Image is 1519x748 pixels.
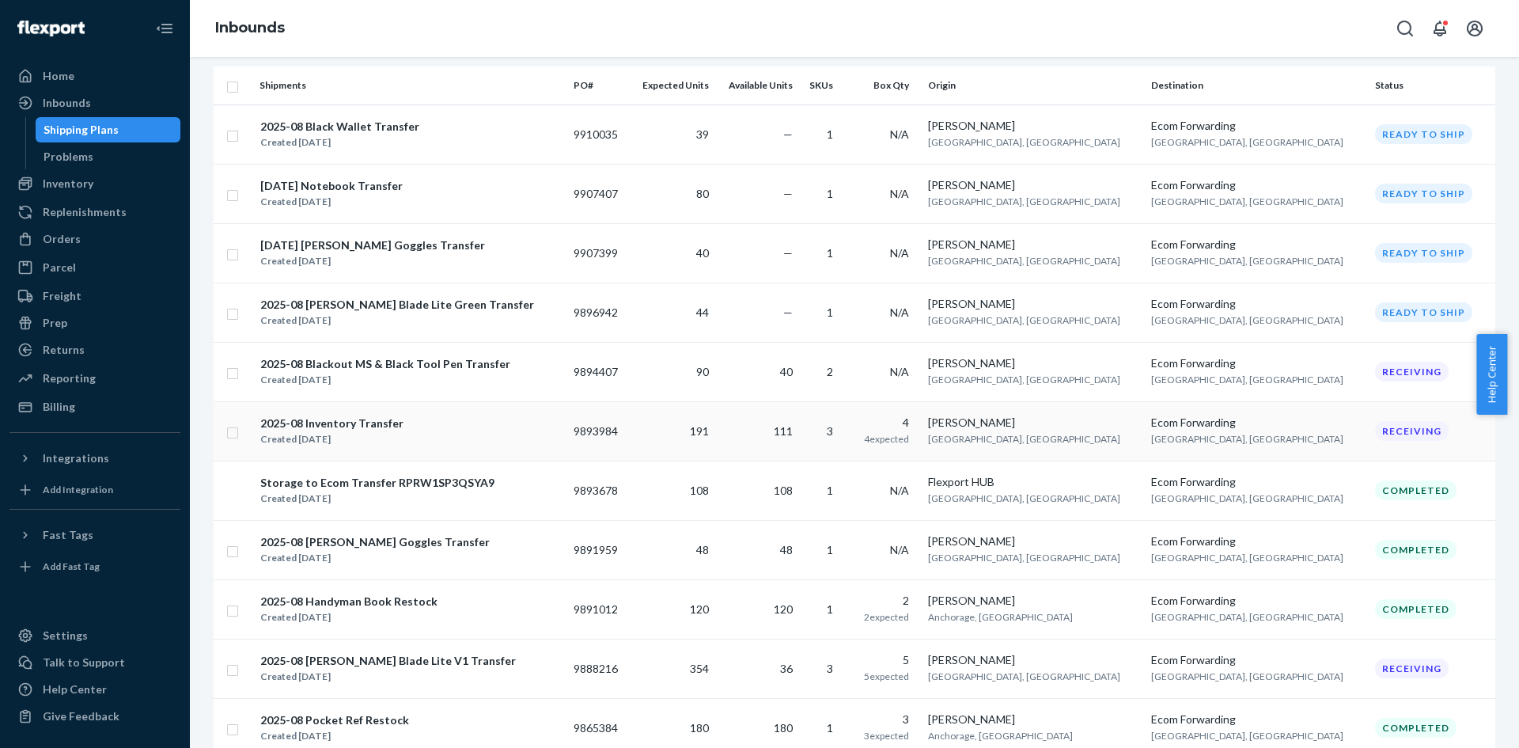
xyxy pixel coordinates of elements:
[1369,66,1495,104] th: Status
[774,484,793,497] span: 108
[9,477,180,503] a: Add Integration
[890,127,909,141] span: N/A
[1151,196,1343,207] span: [GEOGRAPHIC_DATA], [GEOGRAPHIC_DATA]
[43,655,125,670] div: Talk to Support
[928,533,1138,549] div: [PERSON_NAME]
[44,122,119,138] div: Shipping Plans
[36,117,181,142] a: Shipping Plans
[629,66,715,104] th: Expected Units
[783,187,793,200] span: —
[696,187,709,200] span: 80
[260,594,438,609] div: 2025-08 Handyman Book Restock
[1476,334,1507,415] button: Help Center
[852,593,909,609] div: 2
[9,310,180,336] a: Prep
[43,68,74,84] div: Home
[783,306,793,319] span: —
[864,670,909,682] span: 5 expected
[827,662,833,675] span: 3
[827,721,833,735] span: 1
[1151,355,1362,371] div: Ecom Forwarding
[43,370,96,386] div: Reporting
[567,66,630,104] th: PO#
[774,721,793,735] span: 180
[260,728,409,744] div: Created [DATE]
[928,433,1120,445] span: [GEOGRAPHIC_DATA], [GEOGRAPHIC_DATA]
[928,552,1120,564] span: [GEOGRAPHIC_DATA], [GEOGRAPHIC_DATA]
[928,593,1138,609] div: [PERSON_NAME]
[44,149,93,165] div: Problems
[928,196,1120,207] span: [GEOGRAPHIC_DATA], [GEOGRAPHIC_DATA]
[43,450,109,466] div: Integrations
[215,19,285,36] a: Inbounds
[43,527,93,543] div: Fast Tags
[567,461,630,520] td: 9893678
[1151,492,1343,504] span: [GEOGRAPHIC_DATA], [GEOGRAPHIC_DATA]
[696,306,709,319] span: 44
[9,255,180,280] a: Parcel
[890,365,909,378] span: N/A
[1151,670,1343,682] span: [GEOGRAPHIC_DATA], [GEOGRAPHIC_DATA]
[253,66,567,104] th: Shipments
[567,104,630,164] td: 9910035
[696,246,709,260] span: 40
[260,135,419,150] div: Created [DATE]
[852,652,909,668] div: 5
[827,424,833,438] span: 3
[1375,718,1456,738] div: Completed
[1151,136,1343,148] span: [GEOGRAPHIC_DATA], [GEOGRAPHIC_DATA]
[1375,302,1472,322] div: Ready to ship
[36,144,181,169] a: Problems
[928,474,1138,490] div: Flexport HUB
[567,520,630,579] td: 9891959
[928,415,1138,431] div: [PERSON_NAME]
[1424,13,1456,44] button: Open notifications
[9,199,180,225] a: Replenishments
[928,492,1120,504] span: [GEOGRAPHIC_DATA], [GEOGRAPHIC_DATA]
[1375,421,1449,441] div: Receiving
[715,66,799,104] th: Available Units
[780,543,793,556] span: 48
[890,306,909,319] span: N/A
[928,730,1073,742] span: Anchorage, [GEOGRAPHIC_DATA]
[1375,659,1449,678] div: Receiving
[890,246,909,260] span: N/A
[827,602,833,616] span: 1
[1375,184,1472,203] div: Ready to ship
[864,611,909,623] span: 2 expected
[9,337,180,363] a: Returns
[1151,177,1362,193] div: Ecom Forwarding
[260,297,534,313] div: 2025-08 [PERSON_NAME] Blade Lite Green Transfer
[260,178,403,194] div: [DATE] Notebook Transfer
[43,560,100,573] div: Add Fast Tag
[9,90,180,116] a: Inbounds
[1151,552,1343,564] span: [GEOGRAPHIC_DATA], [GEOGRAPHIC_DATA]
[260,491,494,507] div: Created [DATE]
[1375,540,1456,560] div: Completed
[567,342,630,401] td: 9894407
[827,246,833,260] span: 1
[567,401,630,461] td: 9893984
[567,283,630,342] td: 9896942
[827,306,833,319] span: 1
[783,246,793,260] span: —
[43,682,107,697] div: Help Center
[827,543,833,556] span: 1
[852,712,909,727] div: 3
[43,231,81,247] div: Orders
[9,522,180,548] button: Fast Tags
[774,602,793,616] span: 120
[1459,13,1491,44] button: Open account menu
[9,677,180,702] a: Help Center
[43,399,75,415] div: Billing
[17,21,85,36] img: Flexport logo
[1151,314,1343,326] span: [GEOGRAPHIC_DATA], [GEOGRAPHIC_DATA]
[928,611,1073,623] span: Anchorage, [GEOGRAPHIC_DATA]
[9,650,180,675] a: Talk to Support
[260,119,419,135] div: 2025-08 Black Wallet Transfer
[1375,599,1456,619] div: Completed
[1375,362,1449,382] div: Receiving
[696,365,709,378] span: 90
[9,394,180,420] a: Billing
